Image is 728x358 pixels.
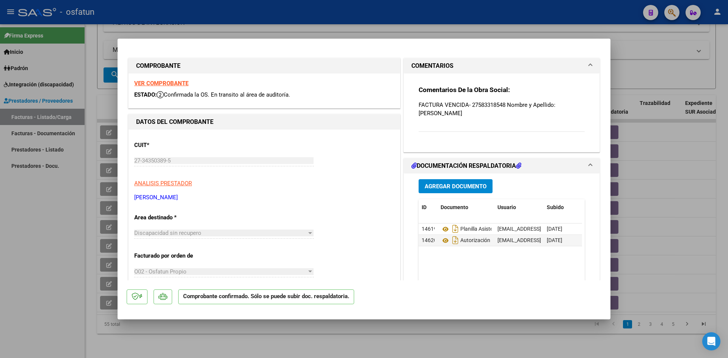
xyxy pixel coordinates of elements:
[425,183,486,190] span: Agregar Documento
[702,332,720,350] div: Open Intercom Messenger
[411,161,521,170] h1: DOCUMENTACIÓN RESPALDATORIA
[404,158,599,174] mat-expansion-panel-header: DOCUMENTACIÓN RESPALDATORIA
[134,141,212,150] p: CUIT
[134,80,188,87] a: VER COMPROBANTE
[497,226,626,232] span: [EMAIL_ADDRESS][DOMAIN_NAME] - [PERSON_NAME]
[450,234,460,246] i: Descargar documento
[422,226,437,232] span: 14619
[441,226,503,232] span: Planilla Asistencia
[178,289,354,304] p: Comprobante confirmado. Sólo se puede subir doc. respaldatoria.
[134,252,212,260] p: Facturado por orden de
[136,62,180,69] strong: COMPROBANTE
[134,193,394,202] p: [PERSON_NAME]
[441,238,490,244] span: Autorización
[157,91,290,98] span: Confirmada la OS. En transito al área de auditoría.
[134,213,212,222] p: Area destinado *
[134,230,201,236] span: Discapacidad sin recupero
[441,204,468,210] span: Documento
[411,61,453,70] h1: COMENTARIOS
[422,237,437,243] span: 14620
[450,223,460,235] i: Descargar documento
[419,179,493,193] button: Agregar Documento
[134,91,157,98] span: ESTADO:
[404,174,599,331] div: DOCUMENTACIÓN RESPALDATORIA
[136,118,213,125] strong: DATOS DEL COMPROBANTE
[134,180,192,187] span: ANALISIS PRESTADOR
[582,199,620,216] datatable-header-cell: Acción
[419,199,438,216] datatable-header-cell: ID
[547,237,562,243] span: [DATE]
[419,86,510,94] strong: Comentarios De la Obra Social:
[404,58,599,73] mat-expansion-panel-header: COMENTARIOS
[547,226,562,232] span: [DATE]
[422,204,427,210] span: ID
[544,199,582,216] datatable-header-cell: Subido
[497,237,626,243] span: [EMAIL_ADDRESS][DOMAIN_NAME] - [PERSON_NAME]
[547,204,564,210] span: Subido
[134,268,187,275] span: O02 - Osfatun Propio
[494,199,544,216] datatable-header-cell: Usuario
[404,73,599,152] div: COMENTARIOS
[419,101,585,117] p: FACTURA VENCIDA- 27583318548 Nombre y Apellido: [PERSON_NAME]
[438,199,494,216] datatable-header-cell: Documento
[497,204,516,210] span: Usuario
